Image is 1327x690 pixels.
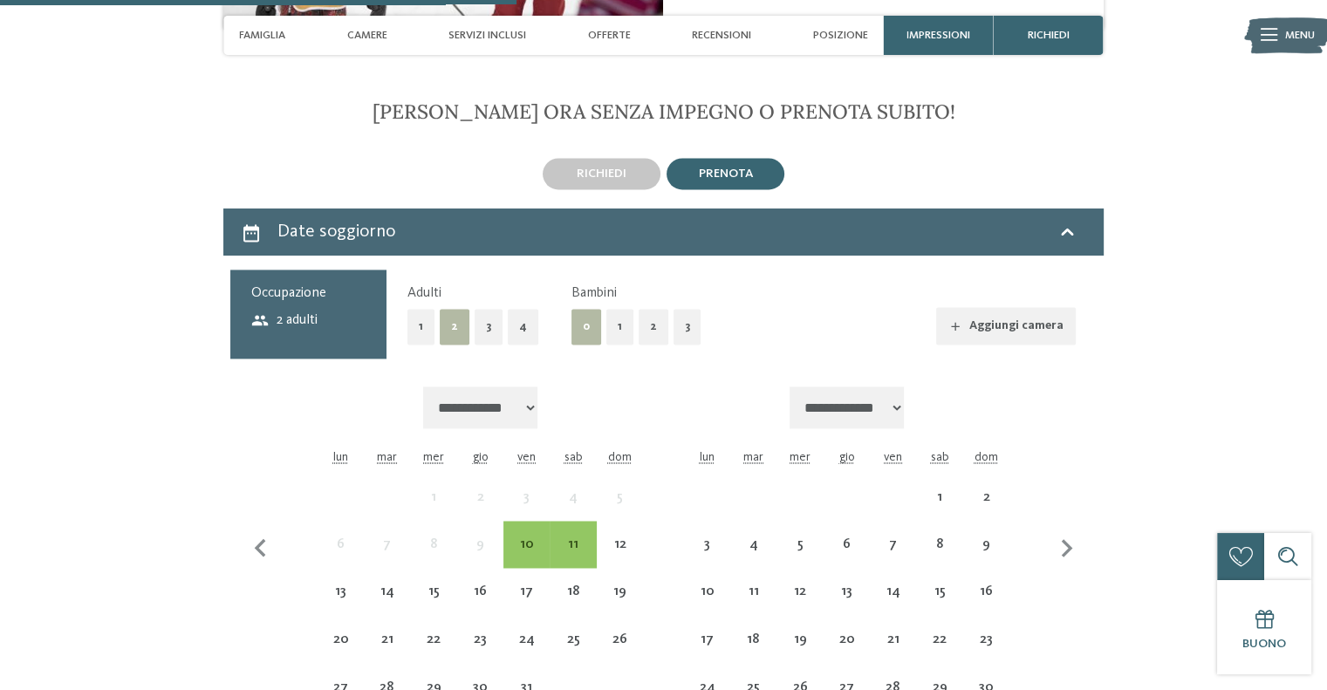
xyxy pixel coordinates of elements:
div: 19 [599,584,641,627]
button: 0 [571,309,601,345]
div: arrivo/check-in non effettuabile [457,474,503,520]
div: Thu Nov 20 2025 [824,616,870,662]
div: Tue Nov 11 2025 [730,569,776,615]
div: Sun Oct 26 2025 [597,616,643,662]
abbr: venerdì [884,451,902,463]
div: Sun Nov 09 2025 [963,521,1009,567]
div: Tue Oct 21 2025 [364,616,410,662]
abbr: giovedì [472,451,488,463]
div: arrivo/check-in non effettuabile [776,569,823,615]
div: Fri Oct 17 2025 [503,569,550,615]
span: 2 adulti [251,311,318,330]
div: Mon Oct 20 2025 [318,616,364,662]
div: arrivo/check-in non effettuabile [597,521,643,567]
div: 13 [825,584,868,627]
div: Sun Nov 16 2025 [963,569,1009,615]
div: 9 [459,537,502,580]
div: arrivo/check-in non effettuabile [824,521,870,567]
div: arrivo/check-in non effettuabile [597,474,643,520]
div: 22 [412,632,455,675]
div: arrivo/check-in non effettuabile [963,474,1009,520]
div: Wed Oct 08 2025 [410,521,456,567]
div: Thu Oct 23 2025 [457,616,503,662]
div: arrivo/check-in non effettuabile [457,521,503,567]
div: 7 [872,537,914,580]
div: 9 [965,537,1008,580]
div: Sun Oct 12 2025 [597,521,643,567]
div: Thu Oct 02 2025 [457,474,503,520]
div: arrivo/check-in non effettuabile [916,616,962,662]
div: arrivo/check-in non effettuabile [457,616,503,662]
span: [PERSON_NAME] ora senza impegno o prenota subito! [372,99,954,124]
div: arrivo/check-in non effettuabile [963,616,1009,662]
div: Wed Oct 01 2025 [410,474,456,520]
div: arrivo/check-in non effettuabile [550,569,596,615]
div: Thu Nov 13 2025 [824,569,870,615]
button: 4 [508,309,538,345]
abbr: mercoledì [423,451,444,463]
div: arrivo/check-in non effettuabile [364,569,410,615]
div: arrivo/check-in non effettuabile [963,521,1009,567]
div: Sun Nov 23 2025 [963,616,1009,662]
span: Offerte [588,29,631,42]
div: arrivo/check-in non effettuabile [410,569,456,615]
div: arrivo/check-in non effettuabile [503,616,550,662]
div: 23 [459,632,502,675]
span: Servizi inclusi [448,29,526,42]
div: Tue Oct 07 2025 [364,521,410,567]
div: 3 [505,490,548,533]
div: 5 [599,490,641,533]
div: arrivo/check-in non effettuabile [916,474,962,520]
div: arrivo/check-in non effettuabile [684,569,730,615]
div: arrivo/check-in non effettuabile [730,616,776,662]
span: Camere [347,29,387,42]
div: arrivo/check-in non effettuabile [503,474,550,520]
div: Thu Oct 16 2025 [457,569,503,615]
div: 12 [778,584,821,627]
button: 2 [440,309,469,345]
div: Wed Oct 15 2025 [410,569,456,615]
div: 19 [778,632,821,675]
div: 16 [459,584,502,627]
abbr: lunedì [700,451,715,463]
div: arrivo/check-in non effettuabile [410,474,456,520]
abbr: sabato [931,451,949,463]
button: 1 [407,309,434,345]
div: 2 [459,490,502,533]
div: Fri Nov 21 2025 [870,616,916,662]
div: 4 [551,490,594,533]
div: arrivo/check-in non effettuabile [597,569,643,615]
div: 4 [732,537,775,580]
button: 3 [475,309,503,345]
div: 11 [551,537,594,580]
div: 14 [872,584,914,627]
div: Wed Oct 22 2025 [410,616,456,662]
div: 2 [965,490,1008,533]
button: Aggiungi camera [936,307,1075,345]
div: 21 [872,632,914,675]
div: 18 [551,584,594,627]
a: Buono [1217,580,1311,674]
div: 11 [732,584,775,627]
div: Mon Nov 10 2025 [684,569,730,615]
div: arrivo/check-in possibile [550,521,596,567]
div: arrivo/check-in non effettuabile [730,569,776,615]
div: arrivo/check-in non effettuabile [824,569,870,615]
div: arrivo/check-in non effettuabile [503,569,550,615]
div: arrivo/check-in non effettuabile [870,616,916,662]
div: 21 [366,632,408,675]
div: arrivo/check-in non effettuabile [684,616,730,662]
div: Wed Nov 19 2025 [776,616,823,662]
div: 1 [918,490,961,533]
div: Fri Oct 10 2025 [503,521,550,567]
div: 18 [732,632,775,675]
div: arrivo/check-in non effettuabile [870,569,916,615]
h2: Date soggiorno [277,222,395,241]
span: Adulti [407,286,441,300]
div: Sat Oct 04 2025 [550,474,596,520]
div: 22 [918,632,961,675]
div: 1 [412,490,455,533]
div: arrivo/check-in non effettuabile [870,521,916,567]
div: 20 [825,632,868,675]
button: 2 [639,309,668,345]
